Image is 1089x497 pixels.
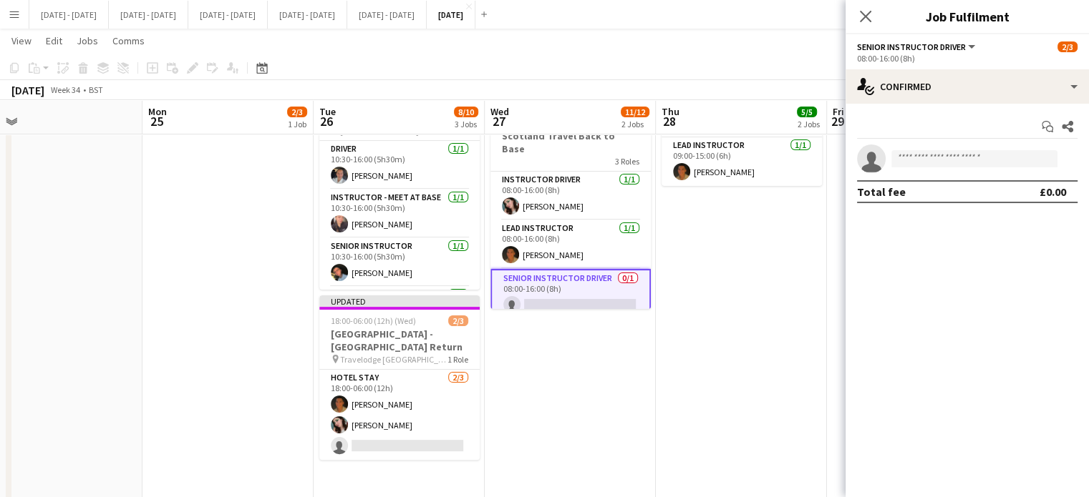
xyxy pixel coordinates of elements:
[490,129,651,155] h3: Scotland Travel Back to Base
[857,184,906,199] div: Total fee
[109,1,188,29] button: [DATE] - [DATE]
[490,97,651,309] app-job-card: Updated08:00-16:00 (8h)2/3Scotland Travel Back to Base3 RolesInstructor Driver1/108:00-16:00 (8h)...
[1057,41,1078,52] span: 2/3
[319,78,480,290] app-job-card: 10:30-16:00 (5h30m)4/4[GEOGRAPHIC_DATA] (100) Hub (Half Day PM) [GEOGRAPHIC_DATA]4 RolesDriver1/1...
[490,269,651,320] app-card-role: Senior Instructor Driver0/108:00-16:00 (8h)
[317,113,336,129] span: 26
[319,295,480,307] div: Updated
[659,113,679,129] span: 28
[662,105,679,118] span: Thu
[11,83,44,97] div: [DATE]
[319,190,480,238] app-card-role: Instructor - Meet at Base1/110:30-16:00 (5h30m)[PERSON_NAME]
[831,113,844,129] span: 29
[490,172,651,220] app-card-role: Instructor Driver1/108:00-16:00 (8h)[PERSON_NAME]
[427,1,475,29] button: [DATE]
[89,84,103,95] div: BST
[347,1,427,29] button: [DATE] - [DATE]
[40,31,68,50] a: Edit
[454,107,478,117] span: 8/10
[319,295,480,460] app-job-card: Updated18:00-06:00 (12h) (Wed)2/3[GEOGRAPHIC_DATA] - [GEOGRAPHIC_DATA] Return Travelodge [GEOGRAP...
[319,328,480,353] h3: [GEOGRAPHIC_DATA] - [GEOGRAPHIC_DATA] Return
[287,107,307,117] span: 2/3
[107,31,150,50] a: Comms
[846,69,1089,104] div: Confirmed
[47,84,83,95] span: Week 34
[488,113,509,129] span: 27
[490,220,651,269] app-card-role: Lead Instructor1/108:00-16:00 (8h)[PERSON_NAME]
[319,370,480,460] app-card-role: Hotel Stay2/318:00-06:00 (12h)[PERSON_NAME][PERSON_NAME]
[621,107,649,117] span: 11/12
[857,53,1078,64] div: 08:00-16:00 (8h)
[1040,184,1066,199] div: £0.00
[77,34,98,47] span: Jobs
[340,354,447,365] span: Travelodge [GEOGRAPHIC_DATA]
[857,41,966,52] span: Senior Instructor Driver
[662,87,822,186] app-job-card: 09:00-15:00 (6h)1/1Base Day1 RoleLead Instructor1/109:00-15:00 (6h)[PERSON_NAME]
[11,34,32,47] span: View
[490,105,509,118] span: Wed
[455,119,478,129] div: 3 Jobs
[319,105,336,118] span: Tue
[319,141,480,190] app-card-role: Driver1/110:30-16:00 (5h30m)[PERSON_NAME]
[71,31,104,50] a: Jobs
[188,1,268,29] button: [DATE] - [DATE]
[798,119,820,129] div: 2 Jobs
[448,315,468,326] span: 2/3
[29,1,109,29] button: [DATE] - [DATE]
[146,113,167,129] span: 25
[288,119,306,129] div: 1 Job
[833,105,844,118] span: Fri
[662,137,822,186] app-card-role: Lead Instructor1/109:00-15:00 (6h)[PERSON_NAME]
[797,107,817,117] span: 5/5
[319,287,480,335] app-card-role: Lead Instructor1/1
[112,34,145,47] span: Comms
[46,34,62,47] span: Edit
[148,105,167,118] span: Mon
[319,238,480,287] app-card-role: Senior Instructor1/110:30-16:00 (5h30m)[PERSON_NAME]
[447,354,468,365] span: 1 Role
[846,7,1089,26] h3: Job Fulfilment
[331,315,416,326] span: 18:00-06:00 (12h) (Wed)
[6,31,37,50] a: View
[857,41,977,52] button: Senior Instructor Driver
[268,1,347,29] button: [DATE] - [DATE]
[621,119,649,129] div: 2 Jobs
[615,156,639,167] span: 3 Roles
